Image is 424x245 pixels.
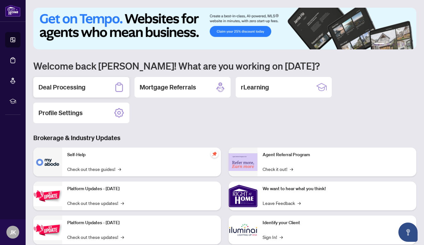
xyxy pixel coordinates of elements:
[290,165,293,173] span: →
[67,199,124,207] a: Check out these updates!→
[211,150,218,158] span: pushpin
[67,185,216,192] p: Platform Updates - [DATE]
[263,233,283,241] a: Sign In!→
[241,83,269,92] h2: rLearning
[67,151,216,158] p: Self-Help
[33,186,62,206] img: Platform Updates - July 21, 2025
[398,223,418,242] button: Open asap
[33,8,416,49] img: Slide 0
[402,43,405,46] button: 5
[397,43,400,46] button: 4
[33,148,62,176] img: Self-Help
[33,133,416,142] h3: Brokerage & Industry Updates
[374,43,384,46] button: 1
[121,233,124,241] span: →
[263,199,301,207] a: Leave Feedback→
[263,219,411,226] p: Identify your Client
[392,43,395,46] button: 3
[38,108,83,117] h2: Profile Settings
[263,185,411,192] p: We want to hear what you think!
[118,165,121,173] span: →
[67,165,121,173] a: Check out these guides!→
[263,151,411,158] p: Agent Referral Program
[10,228,16,237] span: JK
[298,199,301,207] span: →
[5,5,20,17] img: logo
[38,83,86,92] h2: Deal Processing
[67,219,216,226] p: Platform Updates - [DATE]
[280,233,283,241] span: →
[263,165,293,173] a: Check it out!→
[229,153,257,171] img: Agent Referral Program
[67,233,124,241] a: Check out these updates!→
[229,182,257,210] img: We want to hear what you think!
[33,220,62,240] img: Platform Updates - July 8, 2025
[407,43,410,46] button: 6
[140,83,196,92] h2: Mortgage Referrals
[33,60,416,72] h1: Welcome back [PERSON_NAME]! What are you working on [DATE]?
[121,199,124,207] span: →
[387,43,389,46] button: 2
[229,215,257,244] img: Identify your Client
